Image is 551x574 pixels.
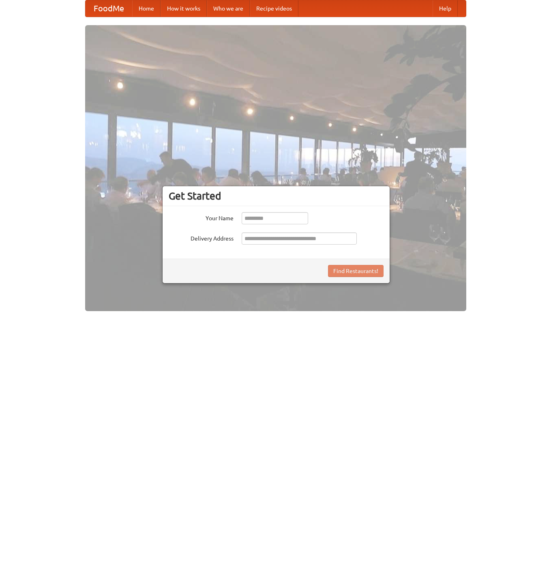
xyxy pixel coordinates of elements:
[161,0,207,17] a: How it works
[433,0,458,17] a: Help
[86,0,132,17] a: FoodMe
[207,0,250,17] a: Who we are
[328,265,384,277] button: Find Restaurants!
[169,190,384,202] h3: Get Started
[169,212,234,222] label: Your Name
[132,0,161,17] a: Home
[169,232,234,243] label: Delivery Address
[250,0,298,17] a: Recipe videos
